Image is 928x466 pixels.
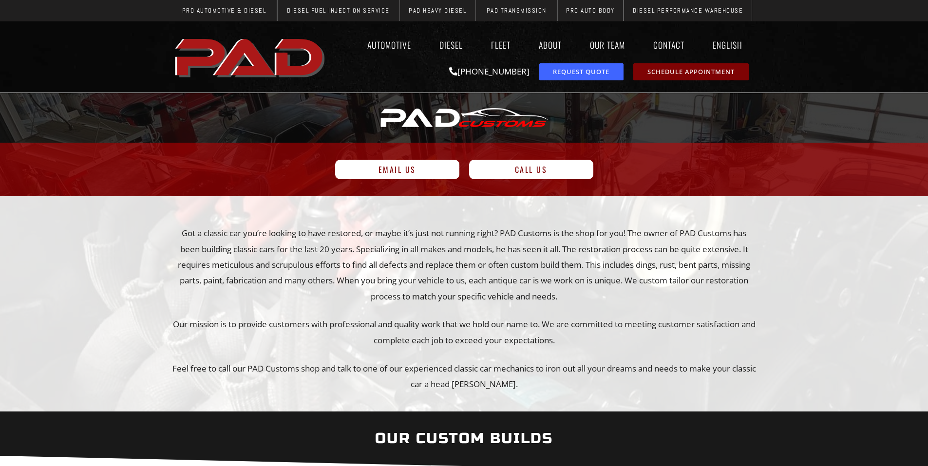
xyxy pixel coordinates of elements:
[553,69,609,75] span: Request Quote
[287,7,390,14] span: Diesel Fuel Injection Service
[530,34,571,56] a: About
[581,34,634,56] a: Our Team
[330,34,757,56] nav: Menu
[633,7,743,14] span: Diesel Performance Warehouse
[539,63,624,80] a: request a service or repair quote
[358,34,420,56] a: Automotive
[449,66,530,77] a: [PHONE_NUMBER]
[647,69,735,75] span: Schedule Appointment
[515,166,548,173] span: Call Us
[379,166,416,173] span: Email Us
[172,424,757,453] h2: our Custom Builds
[703,34,757,56] a: English
[172,31,330,83] img: The image shows the word "PAD" in bold, red, uppercase letters with a slight shadow effect.
[487,7,547,14] span: PAD Transmission
[409,7,466,14] span: PAD Heavy Diesel
[482,34,520,56] a: Fleet
[633,63,749,80] a: schedule repair or service appointment
[182,7,266,14] span: Pro Automotive & Diesel
[172,317,757,348] p: Our mission is to provide customers with professional and quality work that we hold our name to. ...
[172,225,757,304] p: Got a classic car you’re looking to have restored, or maybe it’s just not running right? PAD Cust...
[172,361,757,392] p: Feel free to call our PAD Customs shop and talk to one of our experienced classic car mechanics t...
[644,34,694,56] a: Contact
[335,160,459,179] a: Email Us
[430,34,472,56] a: Diesel
[378,104,550,132] img: PAD CUSTOMS logo with stylized white text, a red "CUSTOMS," and the outline of a car above the le...
[469,160,593,179] a: Call Us
[172,31,330,83] a: pro automotive and diesel home page
[566,7,615,14] span: Pro Auto Body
